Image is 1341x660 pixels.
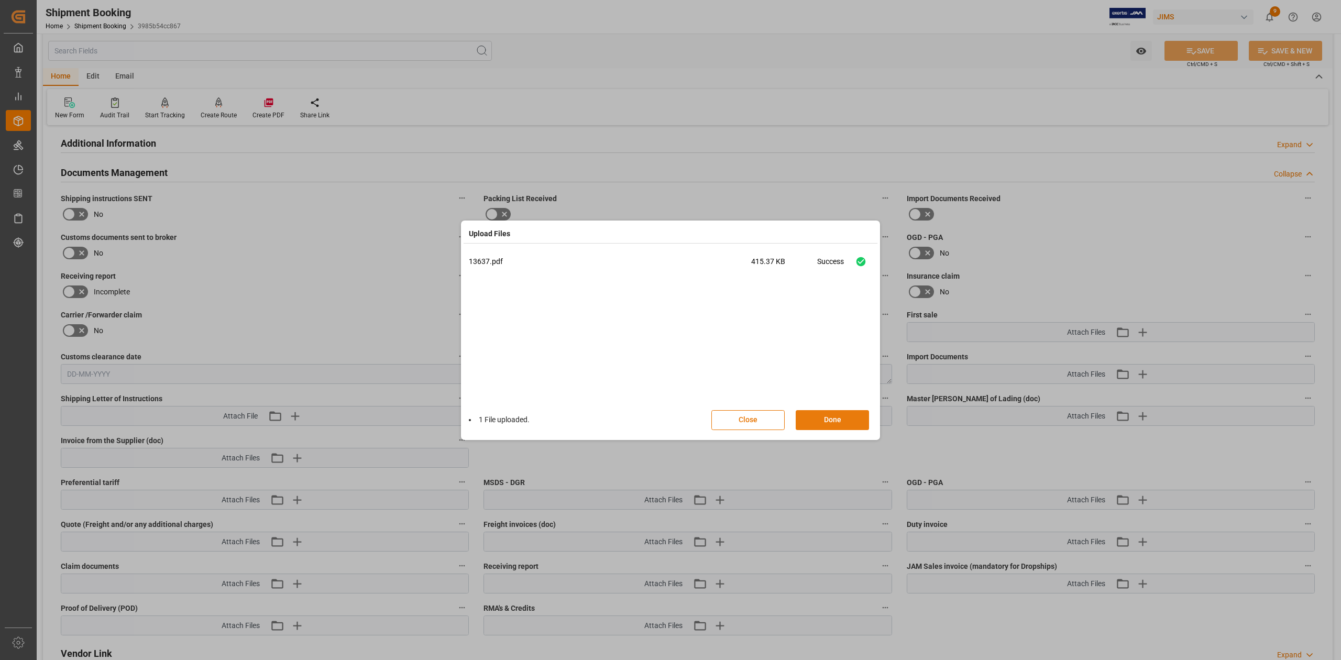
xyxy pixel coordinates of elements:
li: 1 File uploaded. [469,414,530,425]
button: Done [796,410,869,430]
button: Close [711,410,785,430]
h4: Upload Files [469,228,510,239]
span: 415.37 KB [751,256,817,274]
p: 13637.pdf [469,256,751,267]
div: Success [817,256,844,274]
